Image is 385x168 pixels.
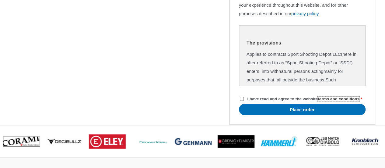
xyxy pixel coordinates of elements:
[278,69,324,74] span: natural persons acting
[318,97,359,101] a: terms and conditions
[247,69,343,82] span: mainly for purposes that
[360,97,362,101] abbr: required
[288,52,341,57] span: Sport Shooting Depot LLC
[268,52,286,57] span: contracts
[240,97,244,101] input: I have read and agree to the websiteterms and conditions *
[306,77,325,82] span: business.
[247,40,281,45] strong: The provisions
[239,104,366,115] button: Place order
[316,85,338,91] span: “Customer”
[275,77,305,82] span: fall outside the
[247,50,358,92] p: (here in after referred to as “Sport Shooting Depot” or “SSD”) enters into with S
[89,134,126,149] img: brand logo
[338,85,340,91] span: .
[247,52,267,57] span: Applies to
[247,97,359,101] span: I have read and agree to the website
[261,85,314,91] span: here in after referred to as
[291,11,318,16] a: privacy policy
